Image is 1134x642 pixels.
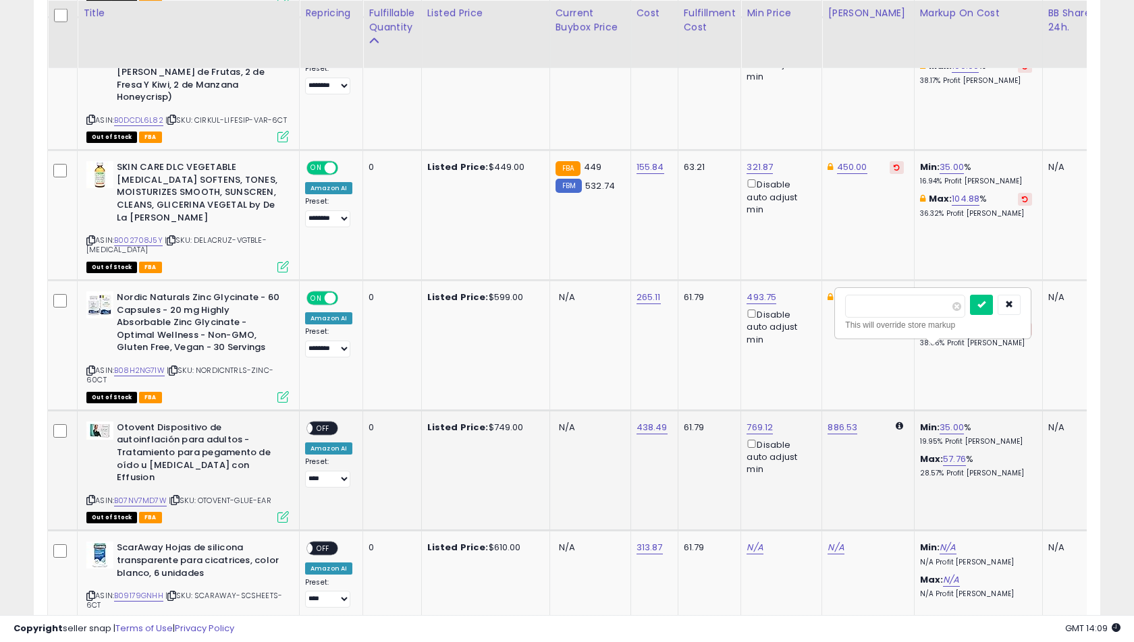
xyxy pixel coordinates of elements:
div: 61.79 [684,421,731,434]
div: Disable auto adjust min [747,307,811,345]
a: 438.49 [637,421,668,434]
a: B07NV7MD7W [114,495,167,506]
div: 0 [369,161,410,173]
div: $749.00 [427,421,539,434]
div: Disable auto adjust min [747,177,811,215]
a: 265.11 [637,291,661,304]
div: Markup on Cost [920,6,1037,20]
b: Max: [920,453,944,465]
div: This will override store markup [845,318,1021,332]
b: Otovent Dispositivo de autoinflación para adultos - Tratamiento para pegamento de oído u [MEDICAL... [117,421,281,488]
div: Preset: [305,64,352,94]
p: 38.17% Profit [PERSON_NAME] [920,76,1032,86]
a: B08H2NG71W [114,365,165,376]
img: 41qKC3wRhAL._SL40_.jpg [86,542,113,568]
span: OFF [313,543,334,554]
a: N/A [747,541,763,554]
b: Nordic Naturals Zinc Glycinate - 60 Capsules - 20 mg Highly Absorbable Zinc Glycinate - Optimal W... [117,291,281,357]
i: Revert to store-level Dynamic Max Price [894,164,900,171]
div: Repricing [305,6,357,20]
span: | SKU: DELACRUZ-VGTBLE-[MEDICAL_DATA] [86,235,267,255]
div: Amazon AI [305,182,352,194]
a: B09179GNHH [114,590,163,602]
b: Listed Price: [427,160,489,173]
a: N/A [943,573,959,587]
i: This overrides the store level Dynamic Max Price for this listing [828,163,833,171]
div: N/A [1048,421,1093,434]
a: 155.84 [637,160,664,174]
a: 57.76 [943,453,966,466]
div: Listed Price [427,6,544,20]
img: 31JhSSmZGrL._SL40_.jpg [86,421,113,440]
th: The percentage added to the cost of goods (COGS) that forms the calculator for Min & Max prices. [914,1,1042,68]
a: N/A [828,541,844,554]
p: 28.57% Profit [PERSON_NAME] [920,469,1032,478]
a: 313.87 [637,541,663,554]
p: 19.95% Profit [PERSON_NAME] [920,437,1032,446]
a: 321.87 [747,160,773,174]
a: 35.00 [940,421,964,434]
span: FBA [139,512,162,523]
div: Amazon AI [305,562,352,575]
span: 449 [584,160,601,173]
b: Listed Price: [427,541,489,554]
p: 38.06% Profit [PERSON_NAME] [920,339,1032,348]
span: All listings that are currently out of stock and unavailable for purchase on Amazon [86,512,137,523]
b: Max: [920,573,944,586]
div: ASIN: [86,161,289,271]
div: Current Buybox Price [556,6,625,34]
a: B0DCDL6L82 [114,115,163,126]
a: Terms of Use [115,622,173,635]
div: $610.00 [427,542,539,554]
a: 450.00 [837,160,867,174]
div: % [920,161,1032,186]
img: 41vhwbHEE9L._SL40_.jpg [86,291,113,318]
a: N/A [940,541,956,554]
div: % [920,453,1032,478]
div: seller snap | | [13,622,234,635]
span: OFF [336,163,358,174]
b: Min: [920,160,940,173]
p: N/A Profit [PERSON_NAME] [920,589,1032,599]
a: 769.12 [747,421,773,434]
div: Preset: [305,578,352,608]
a: 104.88 [952,192,979,206]
i: Revert to store-level Max Markup [1022,196,1028,202]
span: OFF [313,422,334,434]
div: 61.79 [684,291,731,303]
span: ON [308,293,325,304]
b: SKIN CARE DLC VEGETABLE [MEDICAL_DATA] SOFTENS, TONES, MOISTURIZES SMOOTH, SUNSCREN, CLEANS, GLIC... [117,161,281,227]
div: ASIN: [86,28,289,141]
div: $599.00 [427,291,539,303]
span: | SKU: CIRKUL-LIFESIP-VAR-6CT [165,115,287,125]
strong: Copyright [13,622,63,635]
b: Max: [929,192,952,205]
div: 63.21 [684,161,731,173]
span: N/A [559,421,575,434]
b: Listed Price: [427,421,489,434]
img: 41xmKcsXGZS._SL40_.jpg [86,161,113,188]
div: N/A [1048,291,1093,303]
div: ASIN: [86,542,289,626]
div: ASIN: [86,421,289,521]
span: | SKU: SCARAWAY-SCSHEETS-6CT [86,590,282,610]
span: All listings that are currently out of stock and unavailable for purchase on Amazon [86,392,137,403]
div: 0 [369,542,410,554]
b: Listed Price: [427,291,489,303]
a: 886.53 [828,421,857,434]
span: 532.74 [585,179,615,192]
div: % [920,60,1032,85]
span: | SKU: NORDICNTRLS-ZINC-60CT [86,365,273,385]
span: N/A [559,291,575,303]
small: FBA [556,161,580,176]
div: Cost [637,6,672,20]
span: FBA [139,392,162,403]
i: Calculated using Dynamic Max Price. [896,421,903,430]
div: 61.79 [684,542,731,554]
i: This overrides the store level Dynamic Max Price for this listing [828,293,833,301]
div: ASIN: [86,291,289,401]
span: ON [308,163,325,174]
small: FBM [556,179,582,193]
span: OFF [336,293,358,304]
p: 36.32% Profit [PERSON_NAME] [920,209,1032,218]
